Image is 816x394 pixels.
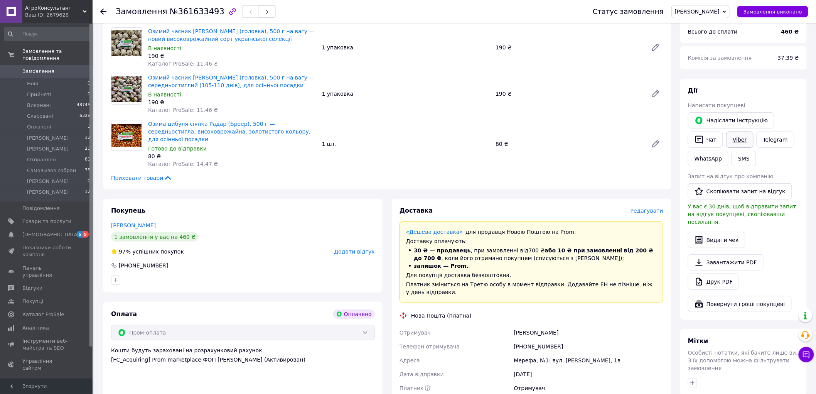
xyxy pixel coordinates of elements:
[27,145,69,152] span: [PERSON_NAME]
[400,330,431,336] span: Отримувач
[744,9,802,15] span: Замовлення виконано
[27,178,69,185] span: [PERSON_NAME]
[148,161,218,167] span: Каталог ProSale: 14.47 ₴
[79,113,90,120] span: 6329
[148,28,315,42] a: Озимий часник [PERSON_NAME] (головка), 500 г на вагу — новий високоврожайний сорт української сел...
[111,310,137,318] span: Оплата
[118,262,169,269] div: [PHONE_NUMBER]
[111,76,142,102] img: Озимий часник Мерефянський (головка), 500 г на вагу — середньостиглий (105-110 днів), для осінньо...
[631,208,663,214] span: Редагувати
[406,229,463,235] a: «Дешева доставка»
[25,12,93,19] div: Ваш ID: 2679628
[111,232,199,242] div: 1 замовлення у вас на 460 ₴
[22,68,54,75] span: Замовлення
[737,6,808,17] button: Замовлення виконано
[688,102,745,108] span: Написати покупцеві
[22,265,71,279] span: Панель управління
[688,337,708,345] span: Мітки
[22,338,71,352] span: Інструменти веб-майстра та SEO
[27,135,69,142] span: [PERSON_NAME]
[732,151,756,166] button: SMS
[688,296,792,312] button: Повернути гроші покупцеві
[27,102,51,109] span: Виконані
[799,347,814,362] button: Чат з покупцем
[414,247,471,254] span: 30 ₴ — продавець
[4,27,91,41] input: Пошук
[406,271,657,279] div: Для покупця доставка безкоштовна.
[27,113,53,120] span: Скасовані
[170,7,224,16] span: №361633493
[27,80,38,87] span: Нові
[22,244,71,258] span: Показники роботи компанії
[119,249,131,255] span: 97%
[111,222,156,228] a: [PERSON_NAME]
[22,311,64,318] span: Каталог ProSale
[319,139,493,149] div: 1 шт.
[88,91,90,98] span: 0
[111,124,142,147] img: Озима цибуля сіянка Радар (Броер), 500 г — середньостигла, високоврожайна, золотистого кольору, д...
[27,189,69,196] span: [PERSON_NAME]
[148,121,310,142] a: Озима цибуля сіянка Радар (Броер), 500 г — середньостигла, високоврожайна, золотистого кольору, д...
[688,350,798,371] span: Особисті нотатки, які бачите лише ви. З їх допомогою можна фільтрувати замовлення
[22,48,93,62] span: Замовлення та повідомлення
[88,178,90,185] span: 0
[148,52,316,60] div: 190 ₴
[22,231,79,238] span: [DEMOGRAPHIC_DATA]
[27,156,56,163] span: Отправлен
[688,151,728,166] a: WhatsApp
[319,88,493,99] div: 1 упаковка
[148,74,315,88] a: Озимий часник [PERSON_NAME] (головка), 500 г на вагу — середньостиглий (105-110 днів), для осіннь...
[148,91,181,98] span: В наявності
[111,30,142,56] img: Озимий часник Ірен (головка), 500 г на вагу — новий високоврожайний сорт української селекції
[648,40,663,55] a: Редагувати
[85,156,90,163] span: 81
[406,237,657,245] div: Доставку оплачують:
[406,281,657,296] div: Платник зміниться на Третю особу в момент відправки. Додавайте ЕН не пізніше, ніж у день відправки.
[22,358,71,372] span: Управління сайтом
[688,254,764,271] a: Завантажити PDF
[781,29,799,35] b: 460 ₴
[406,228,657,236] div: для продавця Новою Поштою на Prom.
[688,173,774,179] span: Запит на відгук про компанію
[77,231,83,238] span: 5
[513,353,665,367] div: Мерефа, №1: вул. [PERSON_NAME], 1в
[688,87,698,94] span: Дії
[400,343,460,350] span: Телефон отримувача
[513,367,665,381] div: [DATE]
[88,123,90,130] span: 1
[85,135,90,142] span: 32
[111,356,375,364] div: [FC_Acquiring] Prom marketplace ФОП [PERSON_NAME] (Активирован)
[148,45,181,51] span: В наявності
[688,203,796,225] span: У вас є 30 днів, щоб відправити запит на відгук покупцеві, скопіювавши посилання.
[688,55,752,61] span: Комісія за замовлення
[726,132,753,148] a: Viber
[319,42,493,53] div: 1 упаковка
[22,325,49,331] span: Аналітика
[492,139,645,149] div: 80 ₴
[492,42,645,53] div: 190 ₴
[22,285,42,292] span: Відгуки
[111,207,146,214] span: Покупець
[25,5,83,12] span: АгроКонсультант
[400,207,433,214] span: Доставка
[400,357,420,364] span: Адреса
[492,88,645,99] div: 190 ₴
[88,80,90,87] span: 0
[85,145,90,152] span: 20
[757,132,794,148] a: Telegram
[116,7,167,16] span: Замовлення
[22,205,60,212] span: Повідомлення
[334,249,375,255] span: Додати відгук
[400,371,444,377] span: Дата відправки
[688,132,723,148] button: Чат
[675,8,720,15] span: [PERSON_NAME]
[77,102,90,109] span: 48745
[406,247,657,262] li: , при замовленні від 700 ₴ , коли його отримано покупцем (списуються з [PERSON_NAME]);
[27,167,76,174] span: Самовывоз собран
[22,218,71,225] span: Товари та послуги
[688,274,739,290] a: Друк PDF
[688,112,774,129] button: Надіслати інструкцію
[100,8,106,15] div: Повернутися назад
[148,145,207,152] span: Готово до відправки
[27,123,51,130] span: Оплачені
